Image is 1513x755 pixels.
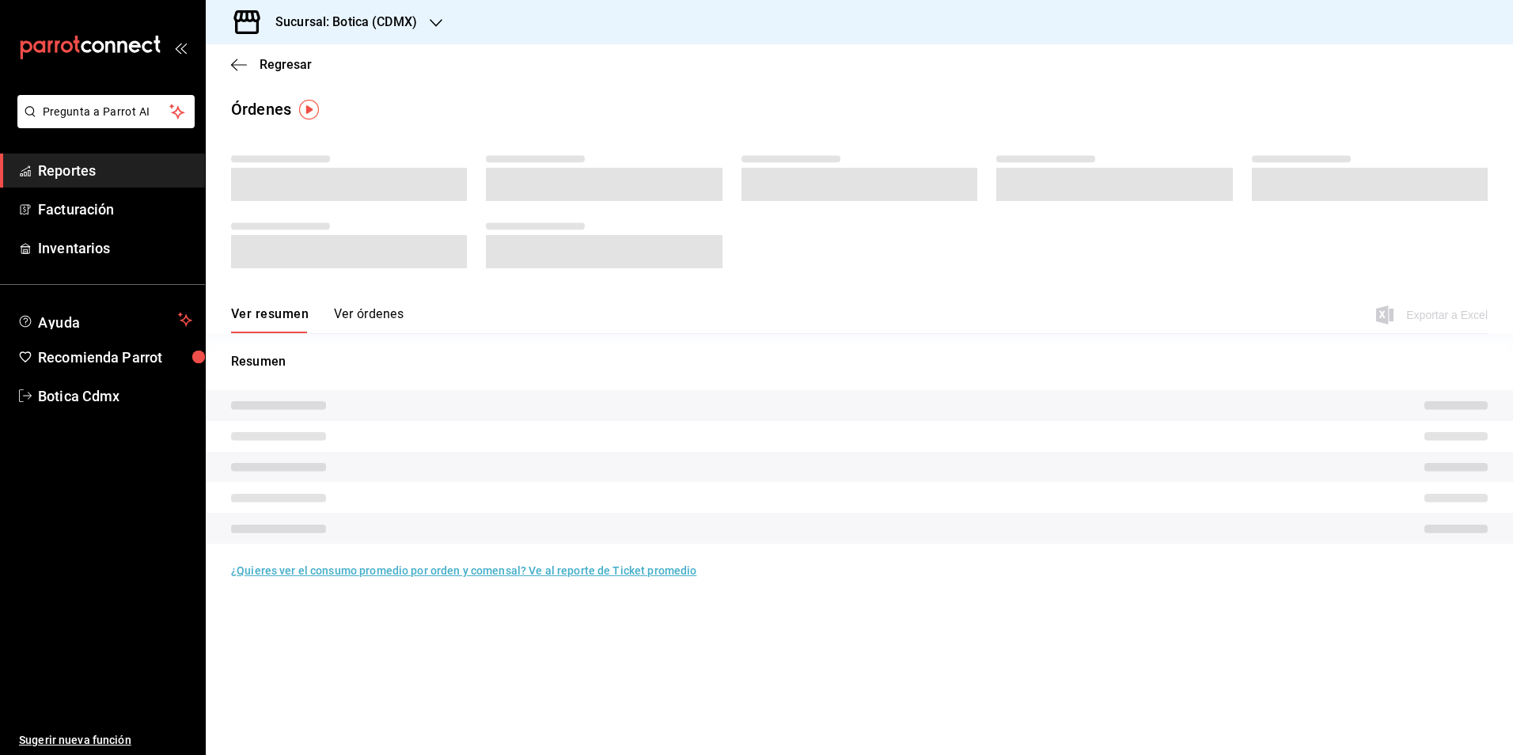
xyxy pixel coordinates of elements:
[38,199,192,220] span: Facturación
[11,115,195,131] a: Pregunta a Parrot AI
[38,347,192,368] span: Recomienda Parrot
[38,385,192,407] span: Botica Cdmx
[299,100,319,120] img: Tooltip marker
[43,104,170,120] span: Pregunta a Parrot AI
[231,306,309,333] button: Ver resumen
[38,160,192,181] span: Reportes
[260,57,312,72] span: Regresar
[231,97,291,121] div: Órdenes
[38,310,172,329] span: Ayuda
[174,41,187,54] button: open_drawer_menu
[17,95,195,128] button: Pregunta a Parrot AI
[231,57,312,72] button: Regresar
[231,352,1488,371] p: Resumen
[263,13,417,32] h3: Sucursal: Botica (CDMX)
[38,237,192,259] span: Inventarios
[231,306,404,333] div: navigation tabs
[19,732,192,749] span: Sugerir nueva función
[231,564,696,577] a: ¿Quieres ver el consumo promedio por orden y comensal? Ve al reporte de Ticket promedio
[334,306,404,333] button: Ver órdenes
